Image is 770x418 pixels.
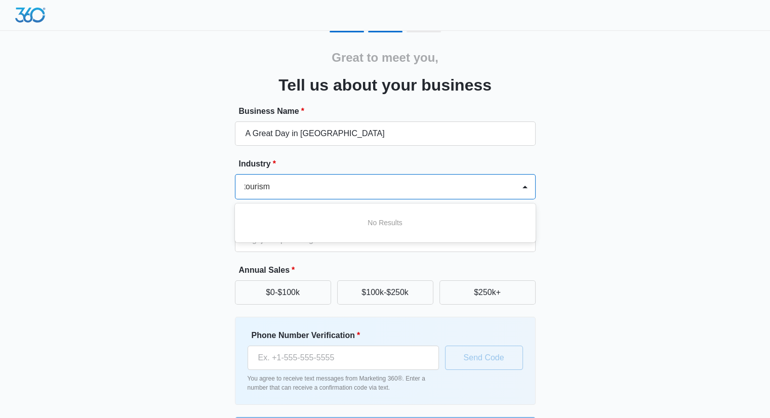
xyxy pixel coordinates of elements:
input: Ex. +1-555-555-5555 [248,346,439,370]
h3: Tell us about your business [278,73,492,97]
label: Annual Sales [239,264,540,276]
button: $0-$100k [235,280,331,305]
input: e.g. Jane's Plumbing [235,121,536,146]
button: $250k+ [439,280,536,305]
button: $100k-$250k [337,280,433,305]
h2: Great to meet you, [332,49,438,67]
label: Business Name [239,105,540,117]
div: No Results [235,214,536,232]
label: Phone Number Verification [252,329,443,342]
p: You agree to receive text messages from Marketing 360®. Enter a number that can receive a confirm... [248,374,439,392]
label: Industry [239,158,540,170]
